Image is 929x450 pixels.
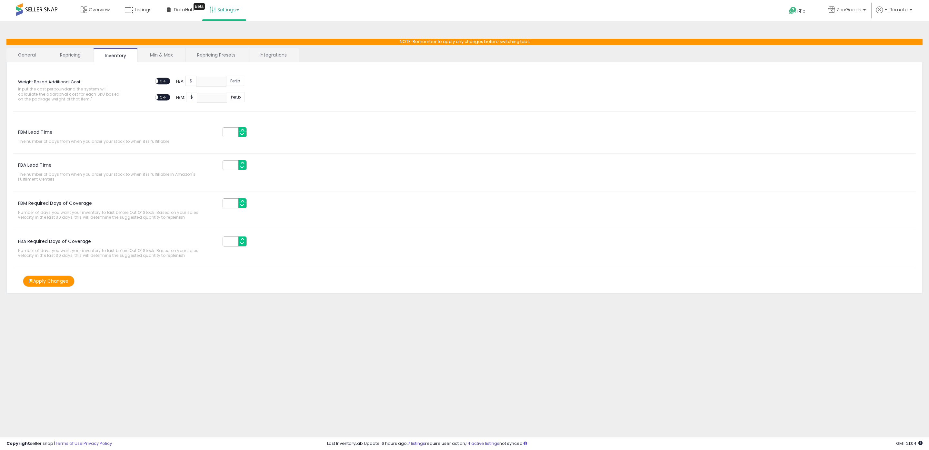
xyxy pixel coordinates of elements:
a: Repricing [48,48,92,62]
span: ZenGoods [837,6,861,13]
span: FBA: [176,78,185,84]
span: Overview [89,6,110,13]
p: NOTE: Remember to apply any changes before switching tabs [6,39,923,45]
span: The number of days from when you order your stock to when it is fulfillable [18,139,213,144]
span: $ [186,92,197,102]
a: Help [784,2,818,21]
div: Tooltip anchor [194,3,205,10]
span: Help [797,8,805,14]
span: FBM: [176,94,185,100]
span: Hi Remote [884,6,908,13]
span: Per Lb [226,76,244,86]
a: Integrations [248,48,298,62]
a: Inventory [93,48,138,62]
i: Get Help [789,6,797,15]
span: Per Lb [227,92,245,102]
button: Apply Changes [23,276,75,287]
a: Hi Remote [876,6,912,21]
label: FBM Lead Time [13,127,53,134]
span: OFF [158,95,168,100]
a: General [6,48,48,62]
a: Min & Max [138,48,185,62]
label: FBA Lead Time [13,160,52,167]
span: The number of days from when you order your stock to when it is fulfillable in Amazon's Fulfilmen... [18,172,213,182]
label: Weight Based Additional Cost [18,77,80,85]
span: DataHub [174,6,194,13]
span: Number of days you want your inventory to last before Out Of Stock. Based on your sales velocity ... [18,210,213,220]
a: Repricing Presets [185,48,247,62]
span: $ [185,76,196,86]
span: Number of days you want your inventory to last before Out Of Stock. Based on your sales velocity ... [18,248,213,258]
span: Listings [135,6,152,13]
label: FBA Required Days of Coverage [13,236,91,243]
label: FBM Required Days of Coverage [13,198,92,205]
span: Input the cost per pound and the system will calculate the additional cost for each SKU based on ... [18,87,126,101]
span: OFF [158,78,168,84]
